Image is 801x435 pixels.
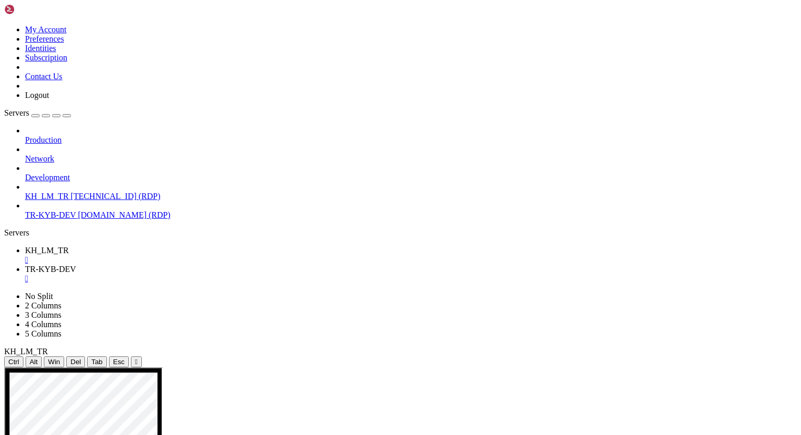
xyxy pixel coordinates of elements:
a: Preferences [25,34,64,43]
span: Del [70,358,81,366]
span: Esc [113,358,125,366]
li: TR-KYB-DEV [DOMAIN_NAME] (RDP) [25,201,797,220]
span: Ctrl [8,358,19,366]
a: 5 Columns [25,329,62,338]
button: Del [66,356,85,367]
a: Logout [25,91,49,100]
span: TR-KYB-DEV [25,210,76,219]
span: Tab [91,358,103,366]
button: Alt [26,356,42,367]
a: Production [25,135,797,145]
span: Development [25,173,70,182]
a: 3 Columns [25,310,62,319]
a: KH_LM_TR [TECHNICAL_ID] (RDP) [25,192,797,201]
a:  [25,255,797,265]
a: Identities [25,44,56,53]
span: Network [25,154,54,163]
div:  [135,358,138,366]
span: [TECHNICAL_ID] (RDP) [71,192,161,201]
button: Tab [87,356,107,367]
a: Development [25,173,797,182]
a: KH_LM_TR [25,246,797,265]
a: TR-KYB-DEV [25,265,797,283]
span: KH_LM_TR [25,246,69,255]
button:  [131,356,142,367]
span: Production [25,135,62,144]
a: Network [25,154,797,164]
li: Production [25,126,797,145]
span: Servers [4,108,29,117]
button: Esc [109,356,129,367]
span: KH_LM_TR [25,192,69,201]
span: Win [48,358,60,366]
div: Servers [4,228,797,238]
a: Servers [4,108,71,117]
img: Shellngn [4,4,64,15]
button: Ctrl [4,356,23,367]
a: TR-KYB-DEV [DOMAIN_NAME] (RDP) [25,210,797,220]
a: Subscription [25,53,67,62]
span: TR-KYB-DEV [25,265,76,274]
button: Win [44,356,64,367]
a: My Account [25,25,67,34]
a: 4 Columns [25,320,62,329]
a: No Split [25,292,53,301]
li: Development [25,164,797,182]
li: Network [25,145,797,164]
span: Alt [30,358,38,366]
a: Contact Us [25,72,63,81]
span: [DOMAIN_NAME] (RDP) [78,210,170,219]
li: KH_LM_TR [TECHNICAL_ID] (RDP) [25,182,797,201]
a:  [25,274,797,283]
span: KH_LM_TR [4,347,48,356]
a: 2 Columns [25,301,62,310]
